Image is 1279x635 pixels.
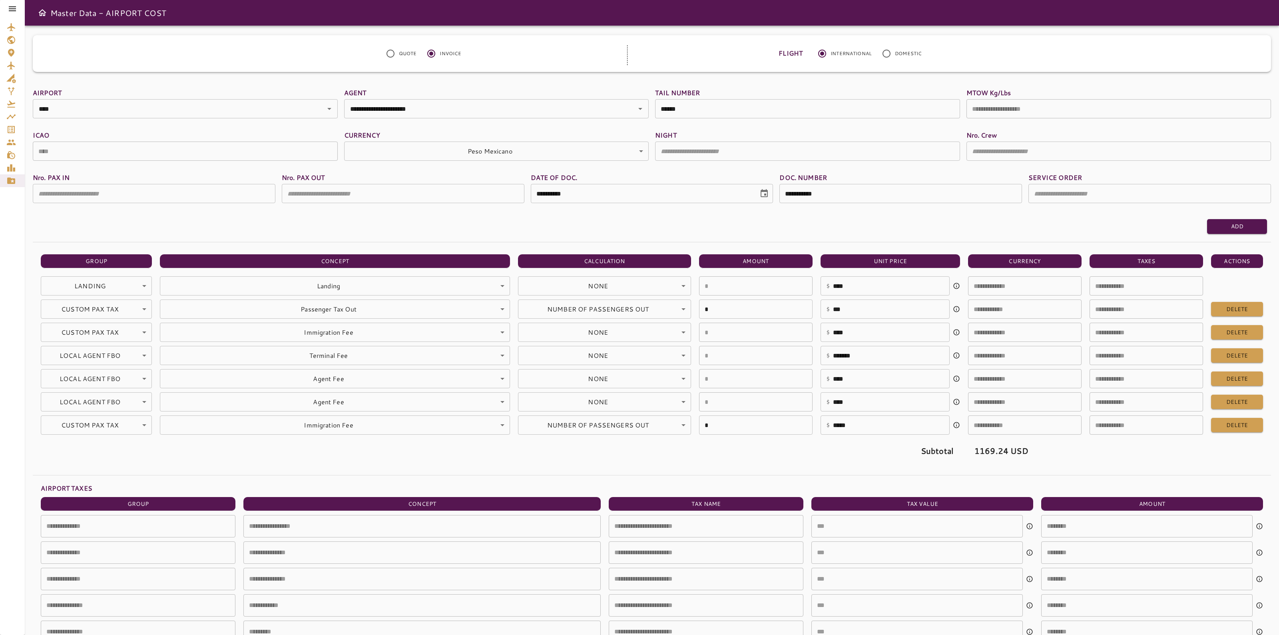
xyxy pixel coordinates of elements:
th: TAX VALUE [811,497,1033,511]
button: DELETE [1211,371,1263,386]
div: Peso Mexicano [518,276,691,296]
svg: Tax: 15% / Tax over Tax: 16% [1026,575,1033,583]
div: Peso Mexicano [41,323,152,342]
label: TAIL NUMBER [655,88,960,97]
label: CURRENCY [344,130,649,140]
label: DATE OF DOC. [531,173,773,182]
h6: Master Data - AIRPORT COST [50,6,166,19]
td: Subtotal [821,439,960,463]
th: GROUP [41,497,235,511]
label: DOC. NUMBER [779,173,1022,182]
label: FLIGHT [779,45,803,62]
svg: Tax: $214.56 + Tax over Tax: $34.33 [1256,575,1263,583]
svg: Peso Mexicano [953,375,960,382]
div: Peso Mexicano [41,392,152,411]
div: Peso Mexicano [518,392,691,411]
div: Peso Mexicano [160,300,510,319]
th: TAXES [1090,254,1203,268]
div: Peso Mexicano [41,300,152,319]
div: Peso Mexicano [160,369,510,388]
div: Peso Mexicano [160,392,510,411]
td: 1169.24 USD [968,439,1082,463]
div: Peso Mexicano [41,369,152,388]
span: INVOICE [440,50,461,57]
label: ICAO [33,130,338,140]
label: MTOW Kg/Lbs [966,88,1271,97]
svg: Tax: 15% / Tax over Tax: 16% [1026,602,1033,609]
p: AIRPORT TAXES [41,483,1271,493]
svg: Tax: $556.39 + Tax over Tax: $89.02 [1256,602,1263,609]
div: Peso Mexicano [160,323,510,342]
button: Open drawer [34,5,50,21]
label: AGENT [344,88,649,97]
svg: Tax: $130.50 + Tax over Tax: $20.88 [1256,523,1263,530]
p: $ [826,374,830,383]
svg: Tax: 15% / Tax over Tax: 16% [1026,523,1033,530]
div: Peso Mexicano [160,276,510,296]
button: Open [324,103,335,114]
button: Open [635,103,646,114]
svg: Peso Mexicano [953,282,960,290]
button: DELETE [1211,395,1263,409]
svg: Peso Mexicano [953,352,960,359]
th: CALCULATION [518,254,691,268]
label: AIRPORT [33,88,338,97]
div: Peso Mexicano [518,346,691,365]
th: AMOUNT [699,254,813,268]
div: Peso Mexicano [41,346,152,365]
label: SERVICE ORDER [1028,173,1271,182]
div: Peso Mexicano [518,300,691,319]
svg: Peso Mexicano [953,398,960,405]
button: Add [1207,219,1267,234]
svg: Peso Mexicano [953,421,960,429]
p: $ [826,351,830,360]
div: Peso Mexicano [344,142,649,161]
p: $ [826,327,830,337]
p: $ [826,397,830,407]
button: DELETE [1211,348,1263,363]
button: DELETE [1211,302,1263,317]
div: Peso Mexicano [160,415,510,435]
label: NIGHT [655,130,960,140]
button: DELETE [1211,325,1263,340]
label: Nro. PAX IN [33,173,275,182]
p: $ [826,420,830,430]
label: Nro. PAX OUT [282,173,524,182]
label: Nro. Crew [966,130,1271,140]
th: CONCEPT [160,254,510,268]
svg: Tax: 15% / Tax over Tax: 16% [1026,549,1033,556]
th: UNIT PRICE [821,254,960,268]
button: DELETE [1211,418,1263,433]
svg: Tax: $527.85 + Tax over Tax: $84.46 [1256,549,1263,556]
div: Peso Mexicano [41,415,152,435]
span: INTERNATIONAL [831,50,872,57]
th: GROUP [41,254,152,268]
th: TAX NAME [609,497,803,511]
div: Peso Mexicano [518,415,691,435]
p: $ [826,304,830,314]
th: CURRENCY [968,254,1082,268]
div: Peso Mexicano [518,369,691,388]
th: CONCEPT [243,497,600,511]
button: Choose date, selected date is Apr 8, 2025 [756,186,772,202]
div: Peso Mexicano [518,323,691,342]
svg: Peso Mexicano [953,306,960,313]
th: AMOUNT [1041,497,1263,511]
svg: Peso Mexicano [953,329,960,336]
span: DOMESTIC [895,50,922,57]
p: $ [826,281,830,291]
th: ACTIONS [1211,254,1263,268]
div: Peso Mexicano [41,276,152,296]
span: QUOTE [399,50,417,57]
div: Peso Mexicano [160,346,510,365]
